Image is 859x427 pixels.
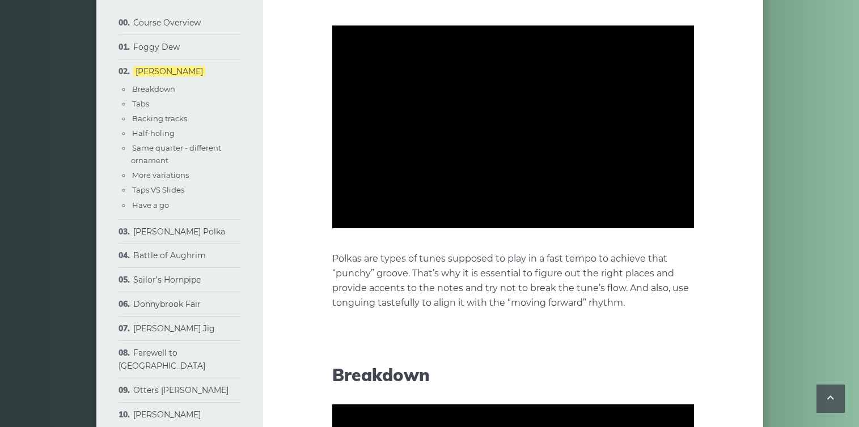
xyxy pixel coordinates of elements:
[133,409,201,420] a: [PERSON_NAME]
[133,42,180,52] a: Foggy Dew
[133,385,228,395] a: Otters [PERSON_NAME]
[132,200,169,210] a: Have a go
[133,18,201,28] a: Course Overview
[133,227,225,237] a: [PERSON_NAME] Polka
[132,185,184,194] a: Taps VS Slides
[132,114,187,123] a: Backing tracks
[119,348,205,372] a: Farewell to [GEOGRAPHIC_DATA]
[332,251,694,310] p: Polkas are types of tunes supposed to play in a fast tempo to achieve that “punchy” groove. That’...
[133,66,205,76] a: [PERSON_NAME]
[132,170,189,180] a: More variations
[132,99,149,108] a: Tabs
[133,299,201,309] a: Donnybrook Fair
[133,275,201,285] a: Sailor’s Hornpipe
[132,129,175,138] a: Half-holing
[131,143,221,165] a: Same quarter - different ornament
[133,323,215,334] a: [PERSON_NAME] Jig
[132,84,175,93] a: Breakdown
[133,250,206,261] a: Battle of Aughrim
[332,365,694,385] h2: Breakdown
